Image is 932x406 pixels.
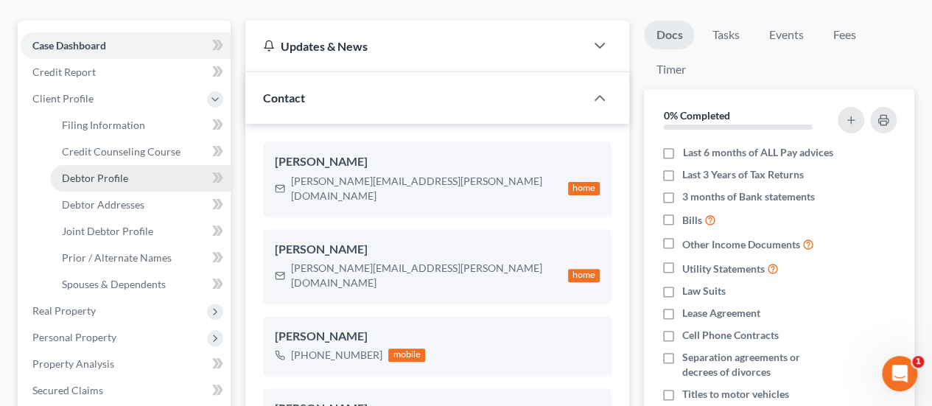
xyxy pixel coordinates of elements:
span: 3 months of Bank statements [682,189,815,204]
span: Prior / Alternate Names [62,251,172,264]
a: Debtor Profile [50,165,231,192]
a: Joint Debtor Profile [50,218,231,245]
span: Secured Claims [32,384,103,396]
div: [PERSON_NAME] [275,241,600,259]
a: Prior / Alternate Names [50,245,231,271]
span: Debtor Addresses [62,198,144,211]
a: Secured Claims [21,377,231,404]
span: Last 3 Years of Tax Returns [682,167,804,182]
span: 1 [912,356,924,368]
span: Other Income Documents [682,237,800,252]
span: Spouses & Dependents [62,278,166,290]
span: Cell Phone Contracts [682,328,779,343]
span: Case Dashboard [32,39,106,52]
a: Case Dashboard [21,32,231,59]
span: Separation agreements or decrees of divorces [682,350,834,379]
span: Credit Counseling Course [62,145,181,158]
div: home [568,182,600,195]
span: Bills [682,213,702,228]
span: Debtor Profile [62,172,128,184]
span: Law Suits [682,284,726,298]
span: Titles to motor vehicles [682,387,789,402]
span: Client Profile [32,92,94,105]
span: Personal Property [32,331,116,343]
span: Utility Statements [682,262,765,276]
span: Filing Information [62,119,145,131]
iframe: Intercom live chat [882,356,917,391]
span: Lease Agreement [682,306,760,321]
a: Tasks [700,21,751,49]
div: [PERSON_NAME][EMAIL_ADDRESS][PERSON_NAME][DOMAIN_NAME] [291,174,562,203]
div: mobile [388,349,425,362]
div: home [568,269,600,282]
a: Spouses & Dependents [50,271,231,298]
a: Events [757,21,815,49]
a: Fees [821,21,868,49]
a: Debtor Addresses [50,192,231,218]
span: Credit Report [32,66,96,78]
a: Property Analysis [21,351,231,377]
span: Real Property [32,304,96,317]
div: Updates & News [263,38,567,54]
div: [PERSON_NAME] [275,153,600,171]
strong: 0% Completed [663,109,729,122]
a: Filing Information [50,112,231,139]
span: Contact [263,91,305,105]
a: Credit Report [21,59,231,85]
span: Joint Debtor Profile [62,225,153,237]
a: Credit Counseling Course [50,139,231,165]
div: [PERSON_NAME][EMAIL_ADDRESS][PERSON_NAME][DOMAIN_NAME] [291,261,562,290]
span: Property Analysis [32,357,114,370]
div: [PHONE_NUMBER] [291,348,382,363]
a: Timer [644,55,697,84]
span: Last 6 months of ALL Pay advices [682,145,833,160]
div: [PERSON_NAME] [275,328,600,346]
a: Docs [644,21,694,49]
